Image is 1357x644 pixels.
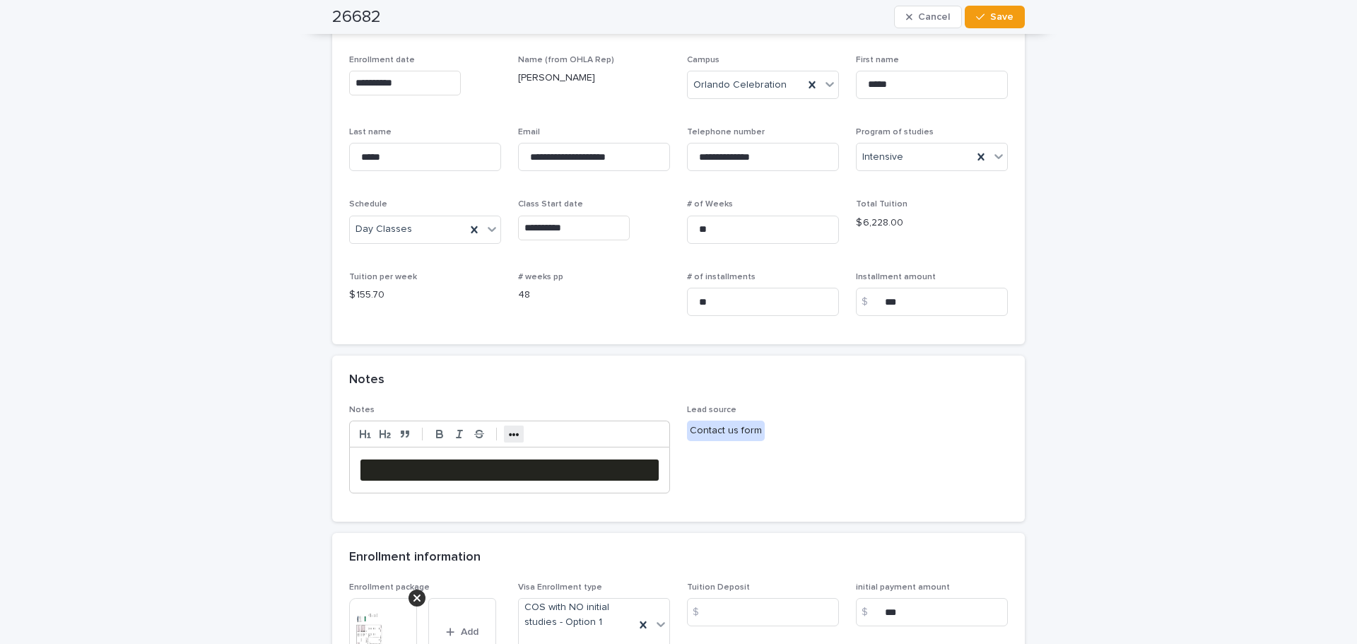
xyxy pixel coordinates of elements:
span: Lead source [687,406,736,414]
span: initial payment amount [856,583,950,592]
p: 48 [518,288,670,303]
strong: ••• [509,429,519,440]
span: Schedule [349,200,387,209]
span: Notes [349,406,375,414]
span: # of installments [687,273,756,281]
h2: 26682 [332,7,381,28]
div: Contact us form [687,421,765,441]
span: Campus [687,56,719,64]
button: Cancel [894,6,962,28]
span: Intensive [862,150,903,165]
span: Cancel [918,12,950,22]
span: # weeks pp [518,273,563,281]
span: Total Tuition [856,200,907,209]
span: Enrollment package [349,583,430,592]
div: $ [856,288,884,316]
p: $ 6,228.00 [856,216,1008,230]
span: Program of studies [856,128,934,136]
span: Name (from OHLA Rep) [518,56,614,64]
span: Day Classes [356,222,412,237]
span: Email [518,128,540,136]
span: Telephone number [687,128,765,136]
span: COS with NO initial studies - Option 1 [524,600,629,630]
h2: Enrollment information [349,550,481,566]
span: Tuition Deposit [687,583,750,592]
span: # of Weeks [687,200,733,209]
div: $ [687,598,715,626]
div: $ [856,598,884,626]
h2: Notes [349,373,384,388]
span: Orlando Celebration [693,78,787,93]
span: Installment amount [856,273,936,281]
span: Last name [349,128,392,136]
span: Save [990,12,1014,22]
p: $ 155.70 [349,288,501,303]
p: [PERSON_NAME] [518,71,670,86]
span: Add [461,627,478,637]
span: Class Start date [518,200,583,209]
button: Save [965,6,1025,28]
button: ••• [504,426,524,443]
span: Enrollment date [349,56,415,64]
span: First name [856,56,899,64]
span: Tuition per week [349,273,417,281]
span: Visa Enrollment type [518,583,602,592]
